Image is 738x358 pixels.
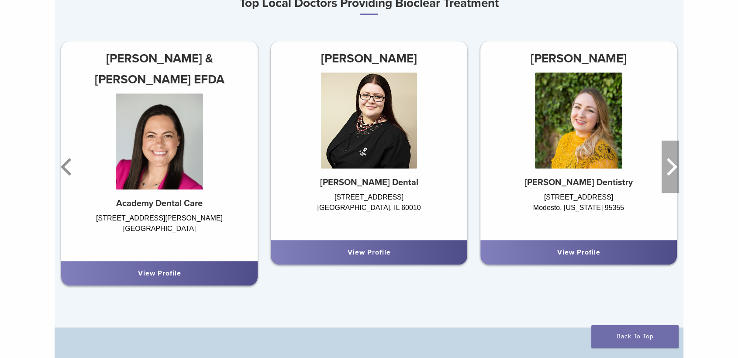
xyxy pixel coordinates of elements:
strong: [PERSON_NAME] Dental [320,177,418,188]
a: View Profile [138,269,181,278]
img: Dr. Alexandra Hebert [535,72,622,169]
h3: [PERSON_NAME] [271,48,467,69]
img: Dr. Agnieszka Iwaszczyszyn [321,72,417,169]
strong: Academy Dental Care [116,198,203,209]
div: [STREET_ADDRESS] Modesto, [US_STATE] 95355 [480,192,677,231]
h3: [PERSON_NAME] & [PERSON_NAME] EFDA [61,48,258,90]
img: Dr. Chelsea Gonzales & Jeniffer Segura EFDA [116,93,203,189]
div: [STREET_ADDRESS][PERSON_NAME] [GEOGRAPHIC_DATA] [61,213,258,252]
button: Previous [59,141,76,193]
a: View Profile [557,248,600,257]
div: [STREET_ADDRESS] [GEOGRAPHIC_DATA], IL 60010 [271,192,467,231]
strong: [PERSON_NAME] Dentistry [524,177,633,188]
a: View Profile [347,248,390,257]
a: Back To Top [591,325,679,348]
h3: [PERSON_NAME] [480,48,677,69]
button: Next [662,141,679,193]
